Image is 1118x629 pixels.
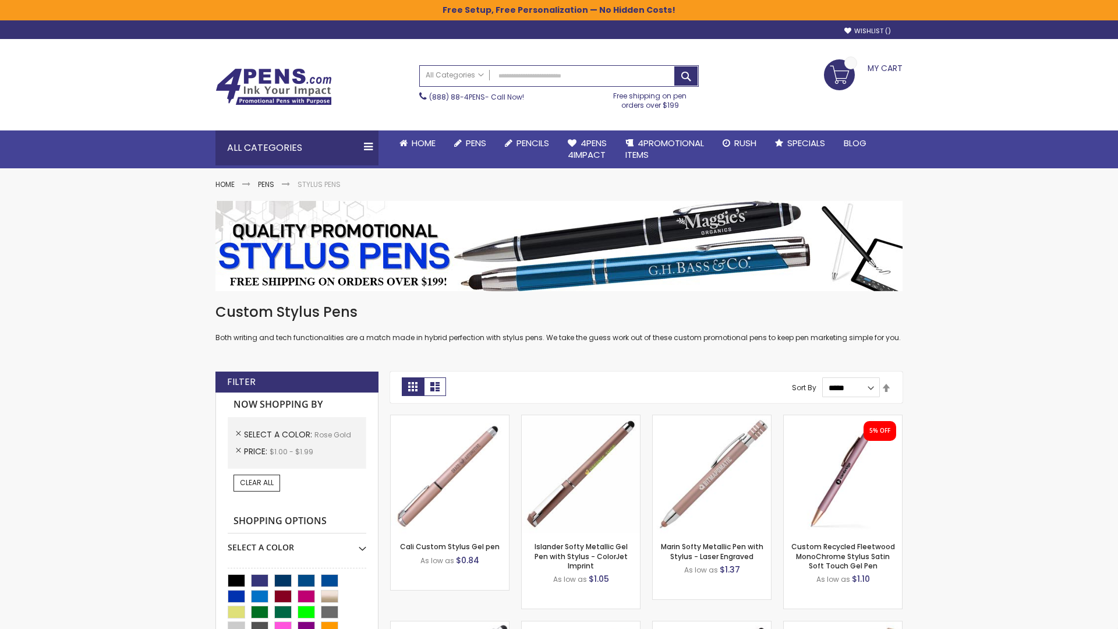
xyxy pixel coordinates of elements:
[215,130,378,165] div: All Categories
[869,427,890,435] div: 5% OFF
[522,415,640,425] a: Islander Softy Metallic Gel Pen with Stylus - ColorJet Imprint-Rose Gold
[215,303,903,343] div: Both writing and tech functionalities are a match made in hybrid perfection with stylus pens. We ...
[834,130,876,156] a: Blog
[215,179,235,189] a: Home
[791,542,895,570] a: Custom Recycled Fleetwood MonoChrome Stylus Satin Soft Touch Gel Pen
[270,447,313,457] span: $1.00 - $1.99
[429,92,524,102] span: - Call Now!
[215,68,332,105] img: 4Pens Custom Pens and Promotional Products
[466,137,486,149] span: Pens
[244,429,314,440] span: Select A Color
[412,137,436,149] span: Home
[228,509,366,534] strong: Shopping Options
[844,137,866,149] span: Blog
[391,415,509,533] img: Cali Custom Stylus Gel pen-Rose Gold
[653,415,771,533] img: Marin Softy Metallic Pen with Stylus - Laser Engraved-Rose Gold
[616,130,713,168] a: 4PROMOTIONALITEMS
[227,376,256,388] strong: Filter
[553,574,587,584] span: As low as
[400,542,500,552] a: Cali Custom Stylus Gel pen
[625,137,704,161] span: 4PROMOTIONAL ITEMS
[298,179,341,189] strong: Stylus Pens
[215,201,903,291] img: Stylus Pens
[420,556,454,566] span: As low as
[734,137,756,149] span: Rush
[568,137,607,161] span: 4Pens 4impact
[653,415,771,425] a: Marin Softy Metallic Pen with Stylus - Laser Engraved-Rose Gold
[429,92,485,102] a: (888) 88-4PENS
[522,415,640,533] img: Islander Softy Metallic Gel Pen with Stylus - ColorJet Imprint-Rose Gold
[228,393,366,417] strong: Now Shopping by
[240,478,274,487] span: Clear All
[816,574,850,584] span: As low as
[766,130,834,156] a: Specials
[391,415,509,425] a: Cali Custom Stylus Gel pen-Rose Gold
[589,573,609,585] span: $1.05
[784,415,902,425] a: Custom Recycled Fleetwood MonoChrome Stylus Satin Soft Touch Gel Pen-Rose Gold
[784,415,902,533] img: Custom Recycled Fleetwood MonoChrome Stylus Satin Soft Touch Gel Pen-Rose Gold
[792,383,816,393] label: Sort By
[558,130,616,168] a: 4Pens4impact
[420,66,490,85] a: All Categories
[602,87,699,110] div: Free shipping on pen orders over $199
[516,137,549,149] span: Pencils
[314,430,351,440] span: Rose Gold
[426,70,484,80] span: All Categories
[852,573,870,585] span: $1.10
[535,542,628,570] a: Islander Softy Metallic Gel Pen with Stylus - ColorJet Imprint
[787,137,825,149] span: Specials
[215,303,903,321] h1: Custom Stylus Pens
[390,130,445,156] a: Home
[233,475,280,491] a: Clear All
[402,377,424,396] strong: Grid
[496,130,558,156] a: Pencils
[258,179,274,189] a: Pens
[713,130,766,156] a: Rush
[456,554,479,566] span: $0.84
[228,533,366,553] div: Select A Color
[661,542,763,561] a: Marin Softy Metallic Pen with Stylus - Laser Engraved
[244,446,270,457] span: Price
[720,564,740,575] span: $1.37
[445,130,496,156] a: Pens
[684,565,718,575] span: As low as
[844,27,891,36] a: Wishlist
